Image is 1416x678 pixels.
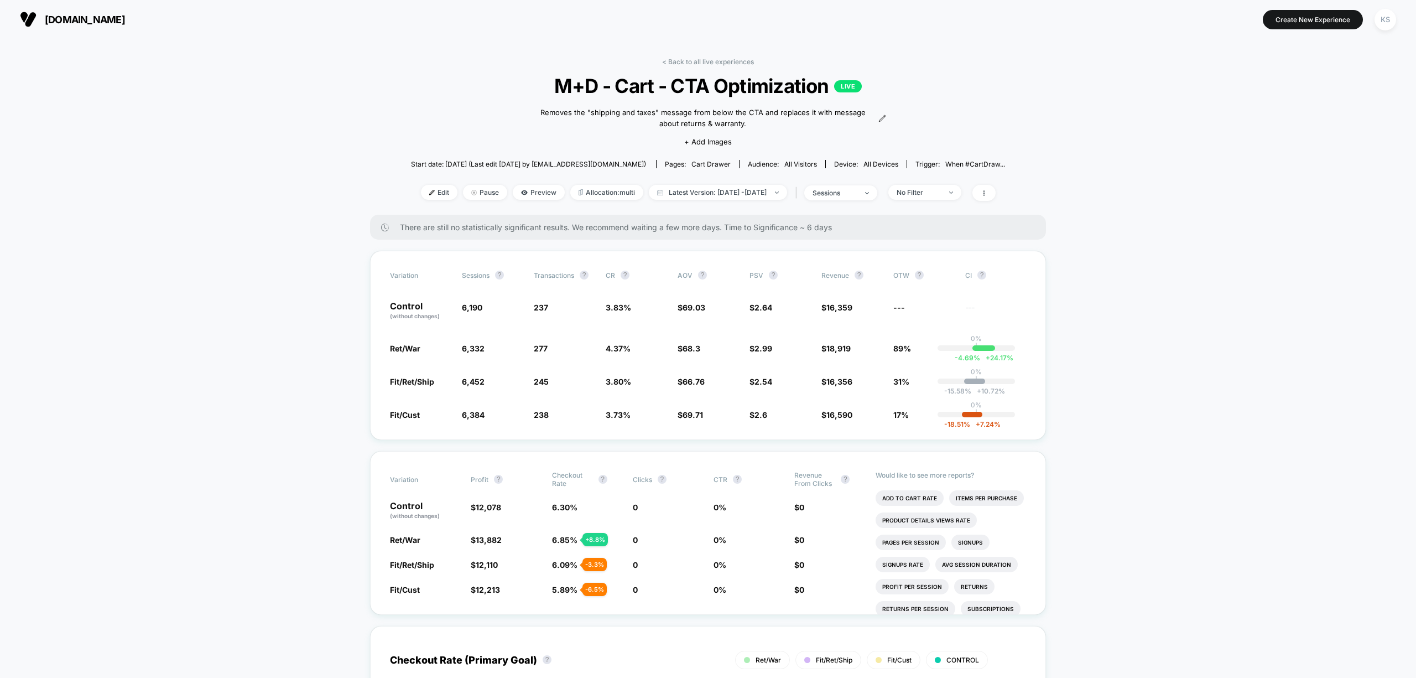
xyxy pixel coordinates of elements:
span: 89% [893,344,911,353]
span: 12,110 [476,560,498,570]
span: $ [678,303,705,312]
span: $ [821,344,851,353]
button: ? [580,271,589,280]
img: rebalance [579,189,583,195]
span: Checkout Rate [552,471,593,488]
span: -15.58 % [944,387,971,395]
span: 24.17 % [980,354,1013,362]
span: $ [678,377,705,386]
span: $ [749,410,767,420]
span: 10.72 % [971,387,1005,395]
li: Returns [954,579,995,594]
button: ? [698,271,707,280]
button: [DOMAIN_NAME] [17,11,128,28]
span: Ret/War [390,344,420,353]
span: Sessions [462,271,490,280]
span: $ [471,560,498,570]
li: Returns Per Session [876,601,955,617]
button: ? [841,475,850,484]
img: calendar [657,190,663,195]
span: 277 [534,344,548,353]
span: When #CartDraw... [945,160,1005,168]
span: 66.76 [683,377,705,386]
span: 0 [799,503,804,512]
span: 0 [799,560,804,570]
span: Ret/War [390,535,420,545]
li: Pages Per Session [876,535,946,550]
p: Would like to see more reports? [876,471,1027,479]
span: Fit/Ret/Ship [390,377,434,386]
span: 3.73 % [606,410,631,420]
p: | [975,409,977,417]
span: $ [678,410,703,420]
span: 69.03 [683,303,705,312]
span: Fit/Ret/Ship [390,560,434,570]
div: - 6.5 % [582,583,607,596]
span: Device: [825,160,907,168]
span: Edit [421,185,457,200]
span: CR [606,271,615,280]
span: $ [794,535,804,545]
span: 0 [633,560,638,570]
span: Ret/War [756,656,781,664]
span: 3.83 % [606,303,631,312]
p: Control [390,302,451,320]
p: LIVE [834,80,862,92]
button: ? [621,271,629,280]
span: Fit/Cust [390,585,420,594]
button: ? [494,475,503,484]
span: 0 % [714,535,726,545]
span: 16,359 [826,303,852,312]
span: AOV [678,271,693,280]
span: $ [471,585,500,594]
span: CONTROL [946,656,979,664]
button: ? [733,475,742,484]
span: 2.54 [754,377,772,386]
span: CTR [714,475,727,484]
button: ? [769,271,778,280]
img: end [471,190,477,195]
span: Profit [471,475,488,484]
span: 31% [893,377,909,386]
button: ? [598,475,607,484]
span: Clicks [633,475,652,484]
span: 13,882 [476,535,502,545]
span: 5.89 % [552,585,577,594]
span: 0 % [714,560,726,570]
button: ? [915,271,924,280]
span: 12,078 [476,503,501,512]
span: Fit/Cust [390,410,420,420]
span: 238 [534,410,549,420]
span: $ [821,303,852,312]
span: 2.99 [754,344,772,353]
p: Control [390,501,460,520]
span: $ [794,503,804,512]
p: | [975,343,977,351]
img: Visually logo [20,11,37,28]
span: 6,190 [462,303,482,312]
span: 0 [633,503,638,512]
li: Subscriptions [961,601,1021,617]
span: 16,356 [826,377,852,386]
span: Fit/Ret/Ship [816,656,852,664]
li: Signups [951,535,990,550]
span: + [977,387,981,395]
span: 0 % [714,503,726,512]
li: Profit Per Session [876,579,949,594]
img: end [775,192,779,194]
div: Audience: [748,160,817,168]
span: (without changes) [390,513,440,519]
button: ? [855,271,863,280]
p: | [975,376,977,384]
span: 6,332 [462,344,485,353]
button: ? [543,655,551,664]
span: 0 [799,585,804,594]
span: Pause [463,185,507,200]
span: cart drawer [691,160,731,168]
span: $ [749,303,772,312]
span: --- [965,304,1026,320]
span: $ [794,560,804,570]
span: 6.85 % [552,535,577,545]
span: $ [821,410,852,420]
span: Revenue [821,271,849,280]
